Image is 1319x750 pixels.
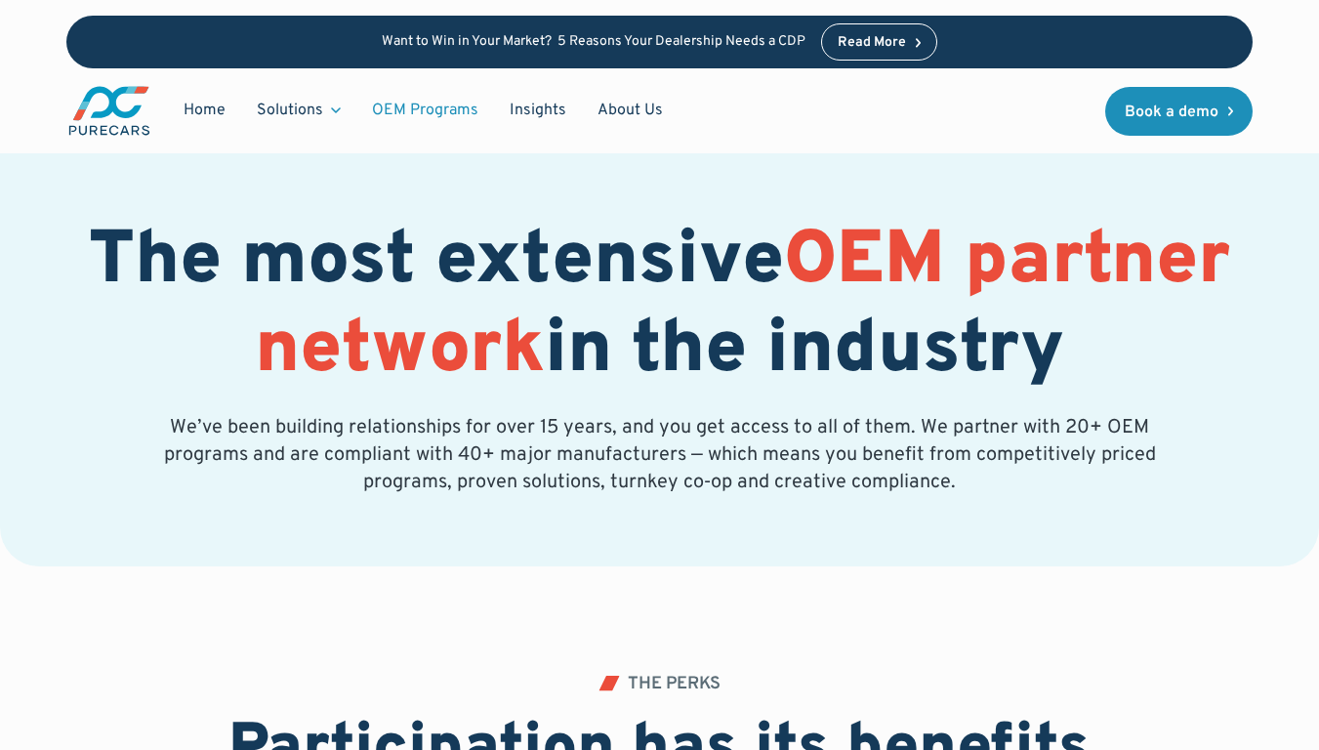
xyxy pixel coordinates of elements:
p: We’ve been building relationships for over 15 years, and you get access to all of them. We partne... [160,414,1160,496]
a: OEM Programs [356,92,494,129]
img: purecars logo [66,84,152,138]
a: Insights [494,92,582,129]
a: Home [168,92,241,129]
a: main [66,84,152,138]
a: Book a demo [1105,87,1254,136]
a: Read More [821,23,938,61]
div: Solutions [257,100,323,121]
a: About Us [582,92,679,129]
div: Book a demo [1125,104,1218,120]
div: THE PERKS [628,676,721,693]
p: Want to Win in Your Market? 5 Reasons Your Dealership Needs a CDP [382,34,805,51]
div: Read More [838,36,906,50]
h1: The most extensive in the industry [66,219,1254,396]
div: Solutions [241,92,356,129]
span: OEM partner network [255,216,1230,398]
